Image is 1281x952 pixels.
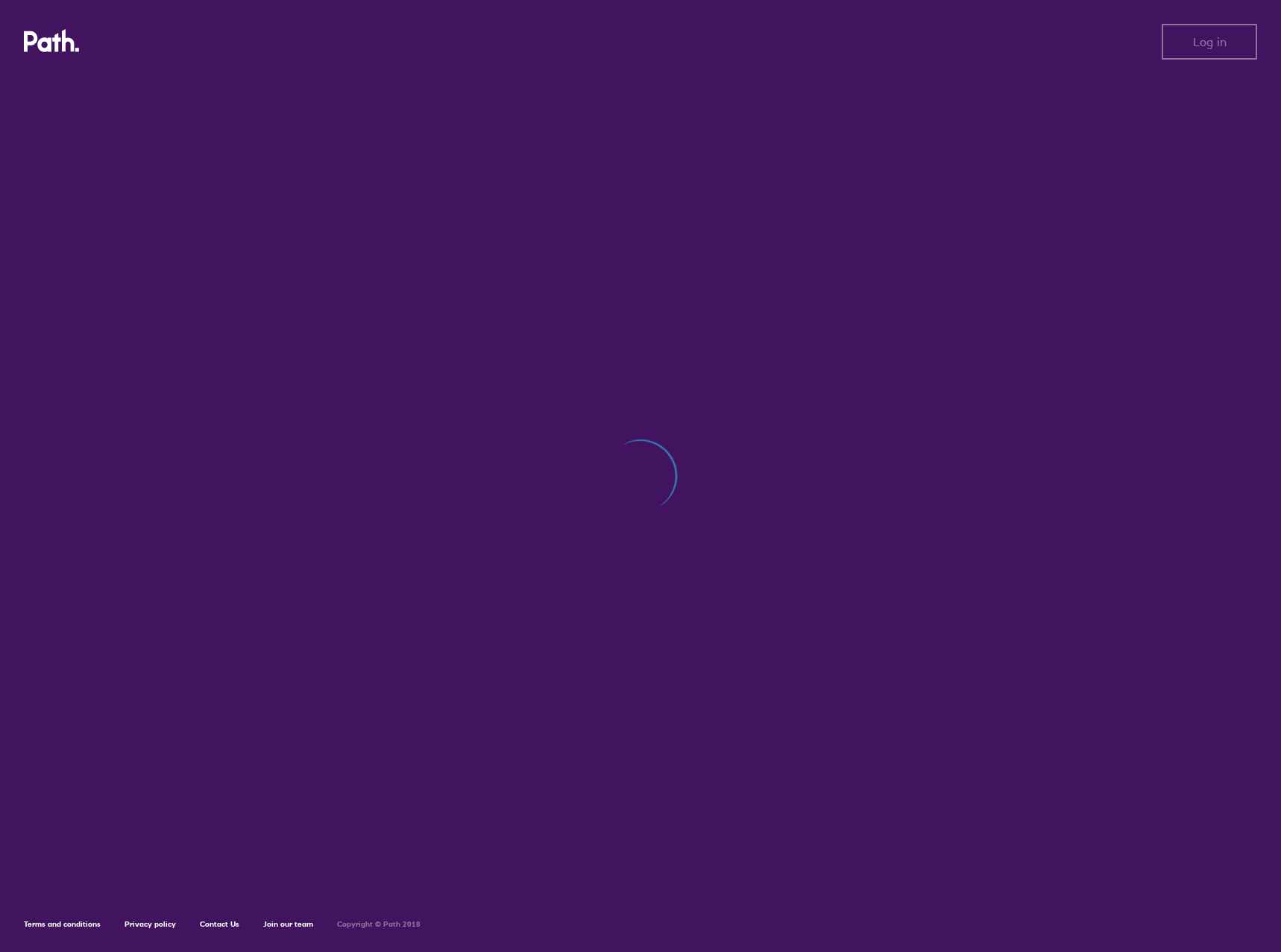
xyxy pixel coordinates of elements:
h6: Copyright © Path 2018 [337,920,421,929]
button: Log in [1162,24,1257,60]
a: Join our team [263,919,313,929]
a: Terms and conditions [24,919,101,929]
span: Log in [1193,35,1227,48]
a: Contact Us [200,919,239,929]
a: Privacy policy [125,919,176,929]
